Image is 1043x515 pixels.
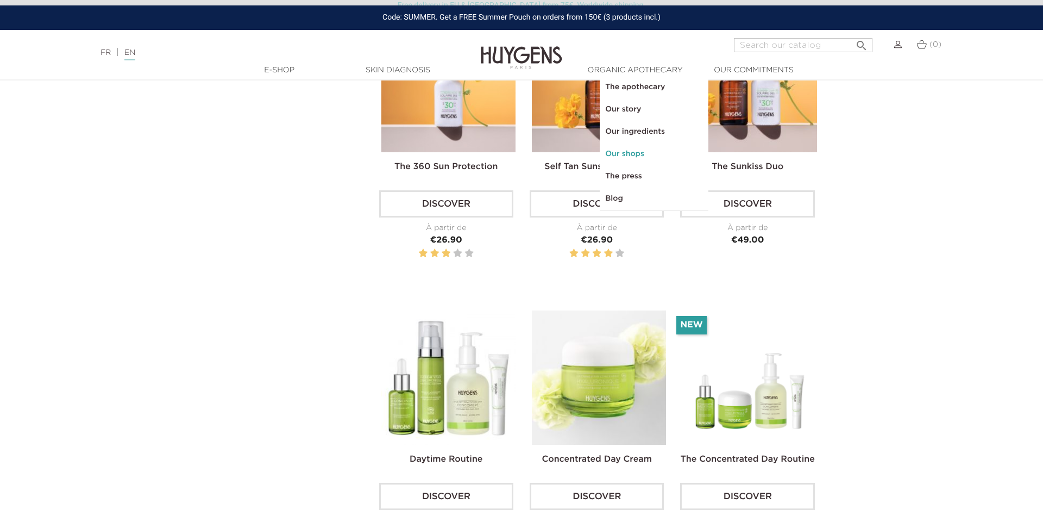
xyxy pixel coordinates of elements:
a: E-Shop [225,65,334,76]
label: 3 [442,247,450,260]
a: FR [100,49,111,57]
label: 1 [419,247,428,260]
a: Discover [680,483,814,510]
img: Daytime Routine [381,311,516,445]
a: Discover [530,483,664,510]
a: Discover [680,190,814,218]
input: Search [734,38,872,52]
button:  [852,35,871,49]
label: 2 [581,247,589,260]
label: 2 [430,247,439,260]
span: €26.90 [430,236,462,245]
li: New [676,316,706,334]
div: | [95,46,426,59]
i:  [855,36,868,49]
span: €26.90 [581,236,613,245]
img: Self Tan Sunshine Drops [532,17,666,152]
span: (0) [929,41,941,48]
a: Discover [379,483,513,510]
img: The Concentrated Day Routine [682,311,816,445]
span: €49.00 [731,236,764,245]
a: EN [124,49,135,60]
a: Blog [600,188,708,210]
a: Discover [379,190,513,218]
div: À partir de [530,222,664,234]
a: The press [600,165,708,188]
div: À partir de [680,222,814,234]
a: Daytime Routine [410,455,482,464]
label: 1 [569,247,578,260]
a: Our shops [600,143,708,165]
a: Self Tan Sunshine Drops [544,163,649,171]
div: À partir de [379,222,513,234]
img: The 360 Sun Protection [381,17,516,152]
a: Our commitments [699,65,808,76]
a: Our story [600,98,708,121]
a: The apothecary [600,76,708,98]
a: The Concentrated Day Routine [681,455,815,464]
label: 4 [453,247,462,260]
a: The 360 Sun Protection [394,163,498,171]
label: 5 [464,247,473,260]
a: Our ingredients [600,121,708,143]
a: Discover [530,190,664,218]
img: The Sunkiss Duo [682,17,816,152]
a: Organic Apothecary [581,65,689,76]
a: Concentrated Day Cream [542,455,652,464]
label: 5 [615,247,624,260]
a: Skin Diagnosis [343,65,452,76]
img: Concentrated Day Cream [532,311,666,445]
img: Huygens [481,29,562,71]
label: 4 [604,247,613,260]
label: 3 [593,247,601,260]
a: The Sunkiss Duo [712,163,783,171]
